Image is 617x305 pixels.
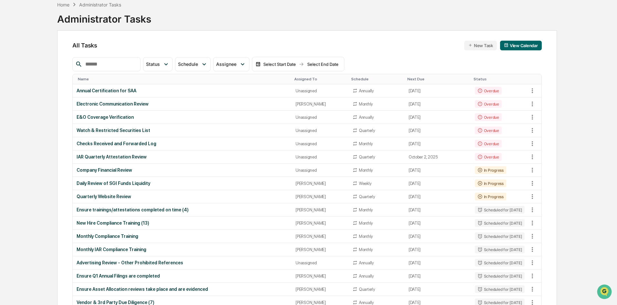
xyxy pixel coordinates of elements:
img: calendar [256,62,261,67]
div: Scheduled for [DATE] [475,206,525,214]
button: View Calendar [500,41,542,50]
iframe: Open customer support [596,284,614,301]
div: Unassigned [296,260,345,265]
div: Monthly [359,247,373,252]
td: [DATE] [405,164,471,177]
td: [DATE] [405,203,471,217]
div: [PERSON_NAME] [296,274,345,279]
img: 8933085812038_c878075ebb4cc5468115_72.jpg [14,49,25,61]
div: Unassigned [296,141,345,146]
div: Overdue [475,127,502,134]
span: [PERSON_NAME] [20,105,52,110]
div: Toggle SortBy [294,77,346,81]
div: Scheduled for [DATE] [475,285,525,293]
img: Jack Rasmussen [6,99,17,109]
td: [DATE] [405,137,471,150]
div: Ensure trainings/attestations completed on time (4) [77,207,288,212]
div: Daily Review of SGI Funds Liquidity [77,181,288,186]
img: Jack Rasmussen [6,82,17,92]
div: Advertising Review - Other Prohibited References [77,260,288,265]
button: See all [100,70,118,78]
div: Electronic Communication Review [77,101,288,107]
div: Scheduled for [DATE] [475,246,525,253]
img: 1746055101610-c473b297-6a78-478c-a979-82029cc54cd1 [13,106,18,111]
div: Ensure Q1 Annual Filings are completed [77,273,288,279]
td: [DATE] [405,217,471,230]
div: Toggle SortBy [351,77,402,81]
div: Monthly [359,208,373,212]
div: Unassigned [296,88,345,93]
button: Start new chat [110,51,118,59]
div: [PERSON_NAME] [296,208,345,212]
div: Annually [359,274,374,279]
div: Overdue [475,100,502,108]
div: Quarterly [359,155,375,159]
div: Monthly [359,221,373,226]
img: arrow right [299,62,304,67]
td: [DATE] [405,256,471,269]
span: Assignee [216,61,236,67]
div: Unassigned [296,168,345,173]
div: Unassigned [296,128,345,133]
div: [PERSON_NAME] [296,194,345,199]
div: Overdue [475,140,502,147]
td: October 2, 2025 [405,150,471,164]
div: Unassigned [296,155,345,159]
a: 🗄️Attestations [44,129,83,141]
div: Toggle SortBy [528,77,541,81]
div: Scheduled for [DATE] [475,272,525,280]
div: Unassigned [296,115,345,120]
span: All Tasks [72,42,97,49]
td: [DATE] [405,243,471,256]
div: Quarterly [359,128,375,133]
div: Start new chat [29,49,106,56]
div: Weekly [359,181,371,186]
span: Status [146,61,160,67]
span: Preclearance [13,132,42,138]
button: New Task [464,41,497,50]
div: E&O Coverage Verification [77,115,288,120]
span: Attestations [53,132,80,138]
div: Annually [359,115,374,120]
div: Annual Certification for SAA [77,88,288,93]
div: Company Financial Review [77,168,288,173]
td: [DATE] [405,84,471,97]
div: 🖐️ [6,133,12,138]
div: Quarterly [359,194,375,199]
div: Toggle SortBy [474,77,526,81]
div: [PERSON_NAME] [296,300,345,305]
div: 🔎 [6,145,12,150]
span: Pylon [64,160,78,165]
img: 1746055101610-c473b297-6a78-478c-a979-82029cc54cd1 [13,88,18,93]
td: [DATE] [405,230,471,243]
div: Select Start Date [262,62,298,67]
span: • [54,105,56,110]
span: [DATE] [57,105,70,110]
a: Powered byPylon [46,160,78,165]
td: [DATE] [405,124,471,137]
div: Overdue [475,113,502,121]
div: Scheduled for [DATE] [475,219,525,227]
div: Scheduled for [DATE] [475,232,525,240]
div: [PERSON_NAME] [296,234,345,239]
td: [DATE] [405,97,471,111]
div: [PERSON_NAME] [296,247,345,252]
div: Home [57,2,69,7]
div: Ensure Asset Allocation reviews take place and are evidenced [77,287,288,292]
div: Annually [359,260,374,265]
div: Overdue [475,87,502,95]
div: Toggle SortBy [78,77,289,81]
div: Monthly [359,234,373,239]
span: Schedule [178,61,198,67]
div: Administrator Tasks [79,2,121,7]
span: [PERSON_NAME] [20,88,52,93]
div: [PERSON_NAME] [296,221,345,226]
div: Vendor & 3rd Party Due Diligence (7) [77,300,288,305]
div: In Progress [475,179,506,187]
a: 🖐️Preclearance [4,129,44,141]
a: 🔎Data Lookup [4,142,43,153]
div: Overdue [475,153,502,161]
div: Select End Date [305,62,341,67]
